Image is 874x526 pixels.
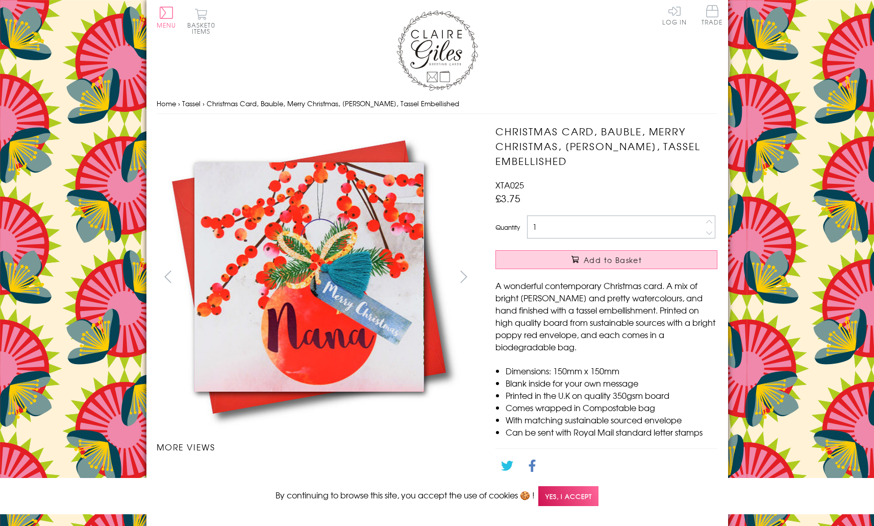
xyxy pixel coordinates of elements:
li: Can be sent with Royal Mail standard letter stamps [506,426,717,438]
span: Add to Basket [584,255,642,265]
h1: Christmas Card, Bauble, Merry Christmas, [PERSON_NAME], Tassel Embellished [495,124,717,168]
span: Yes, I accept [538,486,598,506]
p: A wonderful contemporary Christmas card. A mix of bright [PERSON_NAME] and pretty watercolours, a... [495,279,717,353]
a: Tassel [182,99,201,108]
ul: Carousel Pagination [157,463,476,486]
span: £3.75 [495,191,520,205]
a: Home [157,99,176,108]
a: Trade [702,5,723,27]
span: 0 items [192,20,215,36]
button: prev [157,265,180,288]
span: XTA025 [495,179,524,191]
span: Christmas Card, Bauble, Merry Christmas, [PERSON_NAME], Tassel Embellished [207,99,459,108]
img: Christmas Card, Bauble, Merry Christmas, Nana, Tassel Embellished [156,124,462,430]
span: › [203,99,205,108]
li: Printed in the U.K on quality 350gsm board [506,389,717,401]
img: Christmas Card, Bauble, Merry Christmas, Nana, Tassel Embellished [435,475,436,476]
h3: More views [157,441,476,453]
span: Trade [702,5,723,25]
label: Quantity [495,223,520,232]
li: Carousel Page 3 [316,463,395,486]
li: With matching sustainable sourced envelope [506,414,717,426]
li: Carousel Page 2 [236,463,316,486]
button: Menu [157,7,177,28]
button: Add to Basket [495,250,717,269]
li: Blank inside for your own message [506,377,717,389]
li: Dimensions: 150mm x 150mm [506,365,717,377]
span: Menu [157,20,177,30]
img: Christmas Card, Bauble, Merry Christmas, Nana, Tassel Embellished [196,475,196,476]
li: Carousel Page 1 (Current Slide) [157,463,236,486]
li: Carousel Page 4 [395,463,475,486]
img: Claire Giles Greetings Cards [396,10,478,91]
button: next [452,265,475,288]
span: › [178,99,180,108]
nav: breadcrumbs [157,93,718,114]
img: Christmas Card, Bauble, Merry Christmas, Nana, Tassel Embellished [475,124,781,431]
li: Comes wrapped in Compostable bag [506,401,717,414]
a: Log In [662,5,687,25]
button: Basket0 items [187,8,215,34]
